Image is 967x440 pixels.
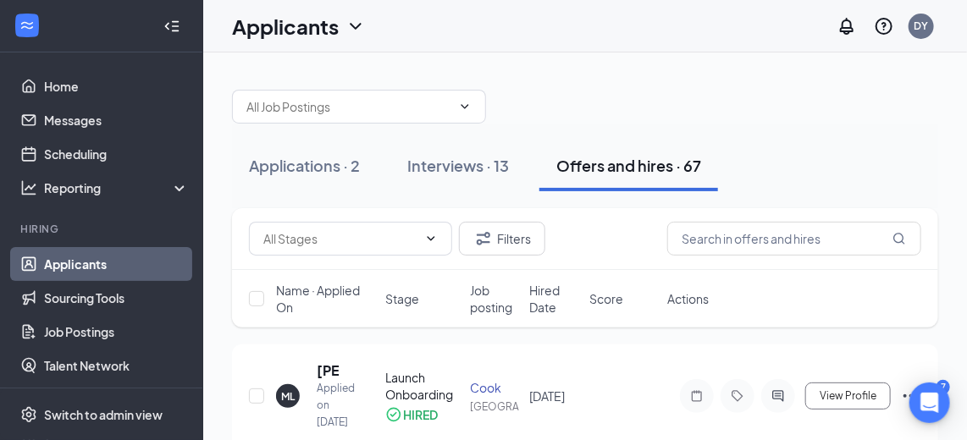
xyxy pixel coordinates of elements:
[263,229,417,248] input: All Stages
[44,406,163,423] div: Switch to admin view
[19,17,36,34] svg: WorkstreamLogo
[589,290,623,307] span: Score
[403,406,438,423] div: HIRED
[385,406,402,423] svg: CheckmarkCircle
[901,386,921,406] svg: Ellipses
[276,282,375,316] span: Name · Applied On
[44,103,189,137] a: Messages
[249,155,360,176] div: Applications · 2
[768,389,788,403] svg: ActiveChat
[44,281,189,315] a: Sourcing Tools
[529,282,579,316] span: Hired Date
[317,380,340,431] div: Applied on [DATE]
[407,155,509,176] div: Interviews · 13
[805,382,891,410] button: View Profile
[470,399,520,414] div: [GEOGRAPHIC_DATA]
[458,100,472,113] svg: ChevronDown
[915,19,929,33] div: DY
[820,390,876,402] span: View Profile
[44,69,189,103] a: Home
[727,389,748,403] svg: Tag
[317,361,340,380] h5: [PERSON_NAME]
[892,232,906,245] svg: MagnifyingGlass
[687,389,707,403] svg: Note
[529,388,565,404] span: [DATE]
[459,222,545,256] button: Filter Filters
[385,290,419,307] span: Stage
[20,406,37,423] svg: Settings
[44,247,189,281] a: Applicants
[232,12,339,41] h1: Applicants
[837,16,857,36] svg: Notifications
[424,232,438,245] svg: ChevronDown
[667,222,921,256] input: Search in offers and hires
[385,369,460,403] div: Launch Onboarding
[937,380,950,394] div: 7
[345,16,366,36] svg: ChevronDown
[470,282,520,316] span: Job posting
[44,137,189,171] a: Scheduling
[44,349,189,382] a: Talent Network
[874,16,894,36] svg: QuestionInfo
[20,179,37,196] svg: Analysis
[909,382,950,423] div: Open Intercom Messenger
[246,97,451,116] input: All Job Postings
[556,155,701,176] div: Offers and hires · 67
[667,290,709,307] span: Actions
[44,315,189,349] a: Job Postings
[281,389,295,404] div: ML
[470,379,520,396] div: Cook
[473,228,494,249] svg: Filter
[44,179,190,196] div: Reporting
[163,18,180,35] svg: Collapse
[20,222,185,236] div: Hiring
